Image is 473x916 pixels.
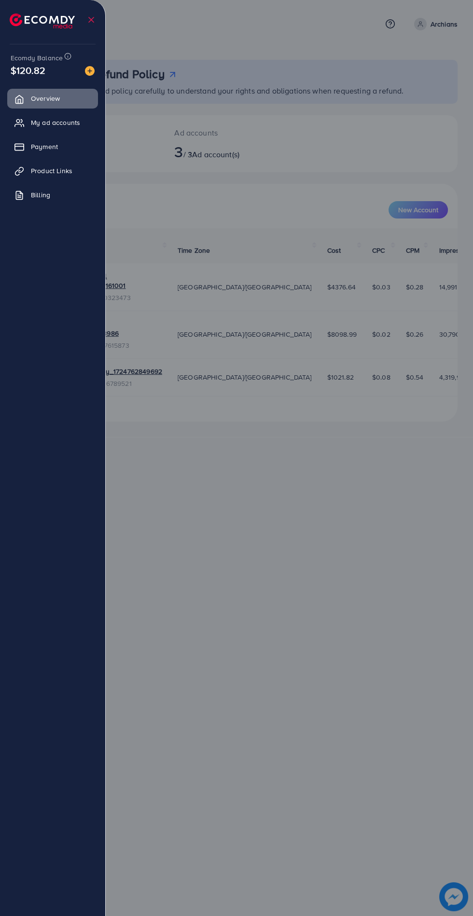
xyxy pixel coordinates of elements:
[7,185,98,205] a: Billing
[11,53,63,63] span: Ecomdy Balance
[85,66,95,76] img: image
[31,94,60,103] span: Overview
[31,190,50,200] span: Billing
[11,63,45,77] span: $120.82
[31,166,72,176] span: Product Links
[31,142,58,151] span: Payment
[7,113,98,132] a: My ad accounts
[7,89,98,108] a: Overview
[7,137,98,156] a: Payment
[10,14,75,28] img: logo
[7,161,98,180] a: Product Links
[31,118,80,127] span: My ad accounts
